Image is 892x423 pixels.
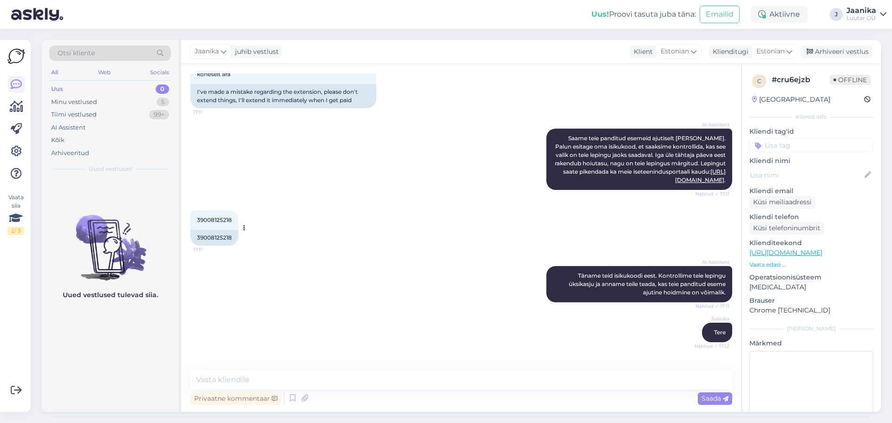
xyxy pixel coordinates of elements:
div: Socials [148,66,171,78]
p: Kliendi email [749,186,873,196]
span: Jaanika [695,315,729,322]
button: Emailid [700,6,740,23]
div: # cru6ejzb [772,74,830,85]
div: Tiimi vestlused [51,110,97,119]
span: AI Assistent [695,121,729,128]
div: Luutar OÜ [846,14,876,22]
div: Kliendi info [749,113,873,121]
div: Küsi meiliaadressi [749,196,815,208]
div: Web [96,66,112,78]
p: [MEDICAL_DATA] [749,282,873,292]
p: Kliendi telefon [749,212,873,222]
div: Jaanika [846,7,876,14]
div: 99+ [149,110,169,119]
span: Nähtud ✓ 17:12 [695,343,729,350]
div: Kõik [51,136,65,145]
div: Uus [51,85,63,94]
p: Kliendi tag'id [749,127,873,137]
div: 0 [156,85,169,94]
div: Klient [630,47,653,57]
p: Chrome [TECHNICAL_ID] [749,306,873,315]
p: Brauser [749,296,873,306]
div: Proovi tasuta juba täna: [591,9,696,20]
div: Privaatne kommentaar [190,392,281,405]
span: Nähtud ✓ 17:11 [695,190,729,197]
a: JaanikaLuutar OÜ [846,7,886,22]
span: Saada [702,394,728,403]
div: Arhiveeri vestlus [801,46,872,58]
div: All [49,66,60,78]
div: 39008125218 [190,230,238,246]
span: 17:11 [193,246,228,253]
span: Jaanika [195,46,219,57]
span: Offline [830,75,871,85]
span: 17:11 [193,109,228,116]
span: Saame teie panditud esemeid ajutiselt [PERSON_NAME]. Palun esitage oma isikukood, et saaksime kon... [555,135,727,183]
span: 39008125218 [197,216,232,223]
div: Küsi telefoninumbrit [749,222,824,234]
span: c [757,78,761,85]
p: Kliendi nimi [749,156,873,166]
img: Askly Logo [7,47,25,65]
span: Estonian [756,46,785,57]
div: J [830,8,843,21]
span: Estonian [661,46,689,57]
div: Vaata siia [7,193,24,235]
p: Märkmed [749,338,873,348]
span: AI Assistent [695,259,729,266]
input: Lisa tag [749,138,873,152]
b: Uus! [591,10,609,19]
p: Uued vestlused tulevad siia. [63,290,158,300]
div: Minu vestlused [51,98,97,107]
div: Arhiveeritud [51,149,89,158]
div: 2 / 3 [7,227,24,235]
div: [GEOGRAPHIC_DATA] [752,95,830,104]
p: Klienditeekond [749,238,873,248]
input: Lisa nimi [750,170,863,180]
div: juhib vestlust [231,47,279,57]
span: Uued vestlused [89,165,132,173]
p: Vaata edasi ... [749,260,873,269]
div: AI Assistent [51,123,85,132]
img: No chats [42,198,178,282]
div: Aktiivne [751,6,807,23]
p: Operatsioonisüsteem [749,273,873,282]
div: [PERSON_NAME] [749,325,873,333]
span: Tere [714,329,726,336]
a: [URL][DOMAIN_NAME] [749,248,822,257]
span: Otsi kliente [58,48,95,58]
span: Nähtud ✓ 17:11 [695,303,729,310]
span: Täname teid isikukoodi eest. Kontrollime teie lepingu üksikasju ja anname teile teada, kas teie p... [569,272,727,296]
div: I've made a mistake regarding the extension, please don't extend things, I'll extend it immediate... [190,84,376,108]
div: Klienditugi [709,47,748,57]
div: 5 [157,98,169,107]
